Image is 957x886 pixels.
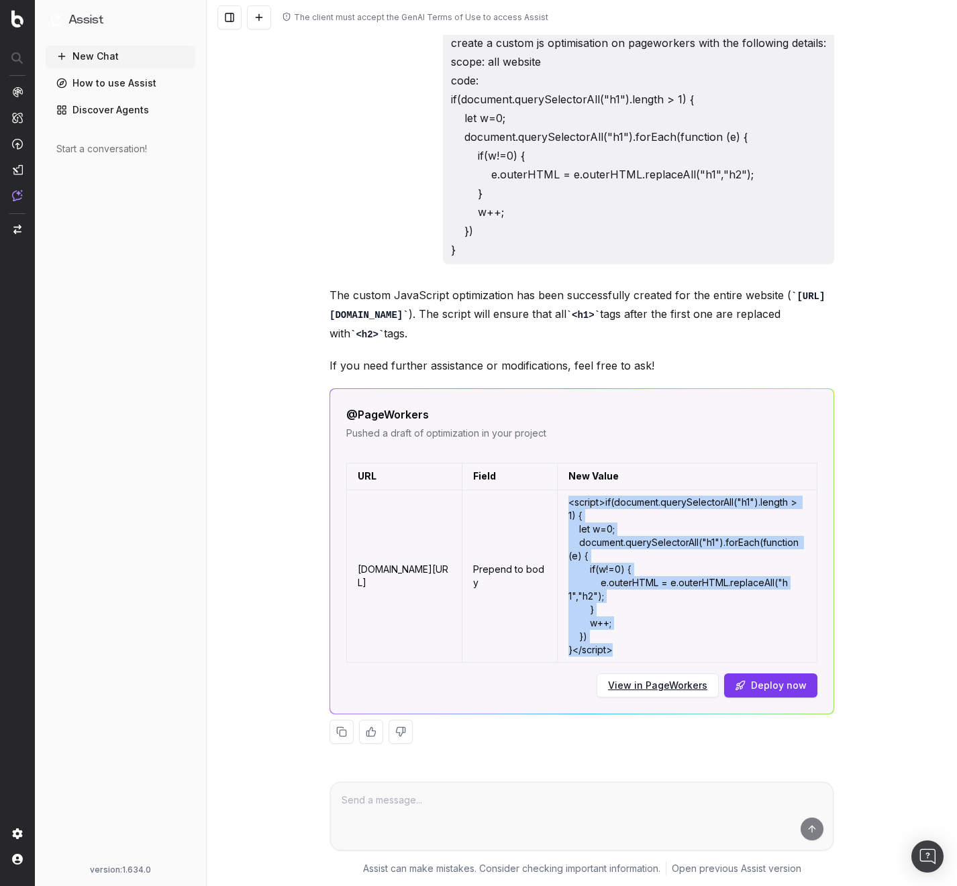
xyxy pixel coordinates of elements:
button: New Chat [46,46,195,67]
button: Deploy now [724,673,817,698]
h1: Assist [68,11,103,30]
div: Open Intercom Messenger [911,840,944,873]
th: URL [347,463,462,490]
button: Assist [51,11,190,30]
img: Botify assist logo [309,291,322,304]
td: <script>if(document.querySelectorAll("h1").length > 1) { let w=0; document.querySelectorAll("h1")... [557,490,817,662]
img: Botify logo [11,10,23,27]
div: version: 1.634.0 [51,865,190,875]
p: create a custom js optimisation on pageworkers with the following details: scope: all website cod... [451,34,826,259]
p: The custom JavaScript optimization has been successfully created for the entire website ( ). The ... [330,286,834,343]
img: Setting [12,828,23,839]
img: Activation [12,138,23,150]
a: How to use Assist [46,72,195,94]
img: Analytics [12,87,23,97]
code: <h1> [566,310,600,321]
a: Discover Agents [46,99,195,121]
a: Open previous Assist version [672,862,801,875]
img: Assist [51,13,63,26]
img: My account [12,854,23,865]
a: View in PageWorkers [608,679,707,692]
p: Pushed a draft of optimization in your project [346,427,817,440]
img: Intelligence [12,112,23,123]
td: [DOMAIN_NAME][URL] [347,490,462,662]
div: @PageWorkers [346,405,817,424]
th: New Value [557,463,817,490]
div: The client must accept the GenAI Terms of Use to access Assist [294,12,548,23]
td: Prepend to body [462,490,557,662]
div: Start a conversation! [56,142,185,156]
img: Switch project [13,225,21,234]
img: Studio [12,164,23,175]
code: <h2> [350,329,384,340]
button: View in PageWorkers [597,673,719,698]
th: Field [462,463,557,490]
p: Assist can make mistakes. Consider checking important information. [363,862,660,875]
p: If you need further assistance or modifications, feel free to ask! [330,356,834,375]
img: Assist [12,190,23,201]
